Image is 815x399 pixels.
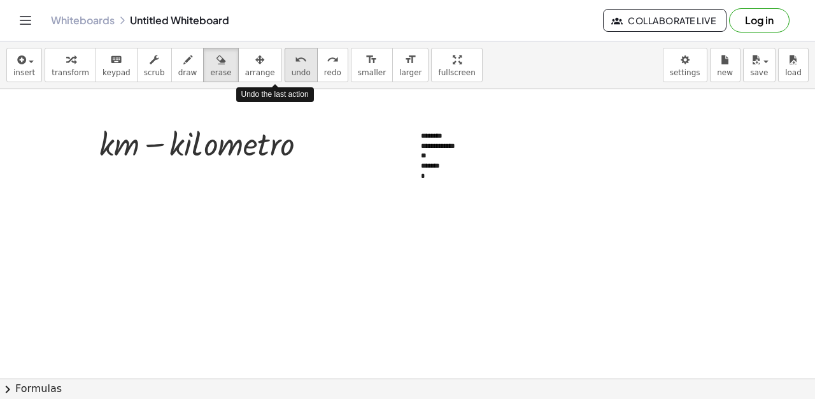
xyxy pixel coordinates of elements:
span: draw [178,68,197,77]
button: settings [663,48,707,82]
span: new [717,68,733,77]
button: draw [171,48,204,82]
span: Collaborate Live [614,15,716,26]
button: format_sizelarger [392,48,429,82]
button: format_sizesmaller [351,48,393,82]
span: insert [13,68,35,77]
i: format_size [404,52,416,68]
span: undo [292,68,311,77]
button: load [778,48,809,82]
button: arrange [238,48,282,82]
span: fullscreen [438,68,475,77]
span: redo [324,68,341,77]
span: settings [670,68,700,77]
i: redo [327,52,339,68]
button: keyboardkeypad [96,48,138,82]
button: Log in [729,8,790,33]
button: redoredo [317,48,348,82]
span: scrub [144,68,165,77]
div: Undo the last action [236,87,314,102]
span: transform [52,68,89,77]
button: scrub [137,48,172,82]
button: fullscreen [431,48,482,82]
button: undoundo [285,48,318,82]
i: undo [295,52,307,68]
i: keyboard [110,52,122,68]
a: Whiteboards [51,14,115,27]
span: load [785,68,802,77]
span: keypad [103,68,131,77]
span: larger [399,68,422,77]
span: erase [210,68,231,77]
button: erase [203,48,238,82]
button: new [710,48,741,82]
button: insert [6,48,42,82]
button: Collaborate Live [603,9,726,32]
button: Toggle navigation [15,10,36,31]
span: smaller [358,68,386,77]
button: transform [45,48,96,82]
span: arrange [245,68,275,77]
span: save [750,68,768,77]
button: save [743,48,776,82]
i: format_size [365,52,378,68]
